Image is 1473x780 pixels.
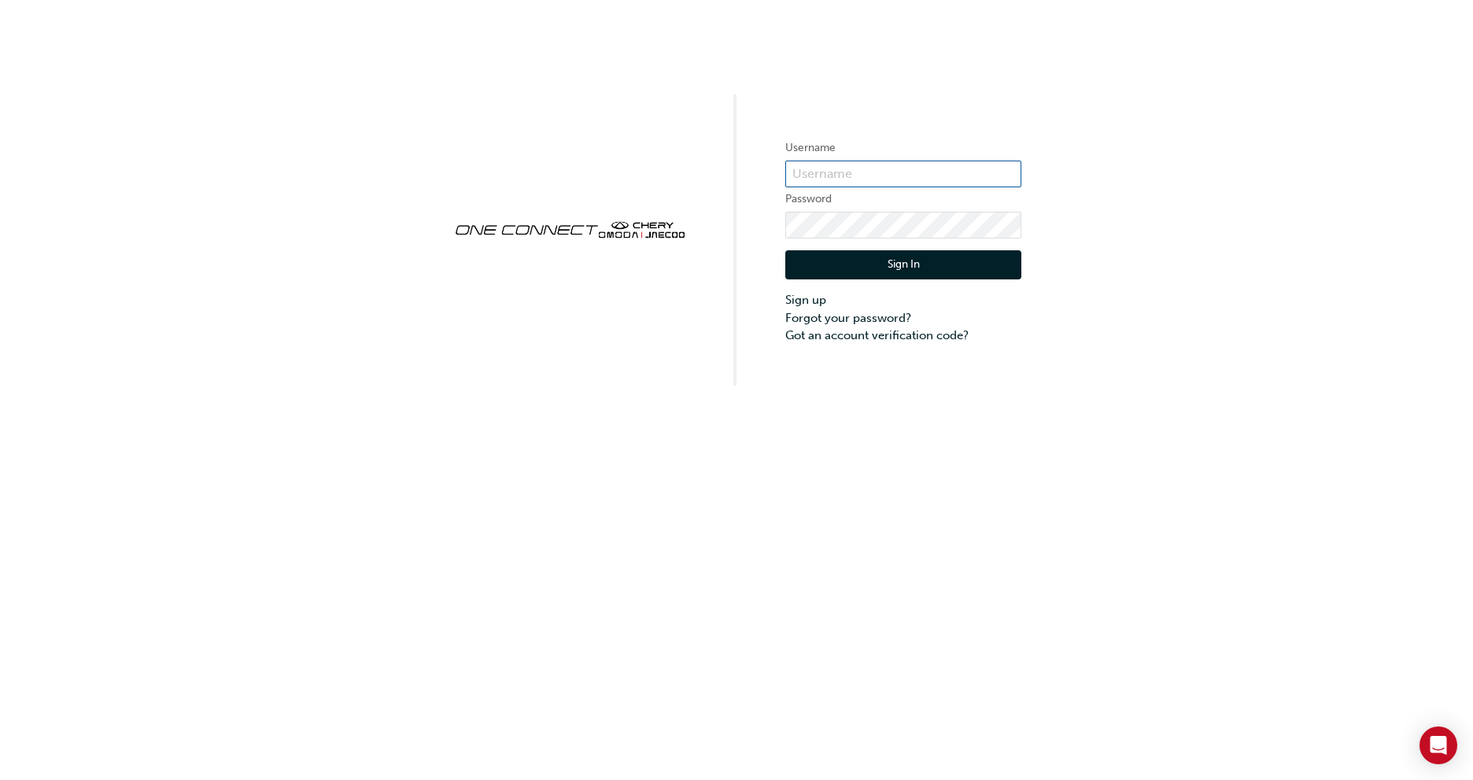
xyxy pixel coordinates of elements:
[785,161,1021,187] input: Username
[785,190,1021,209] label: Password
[785,250,1021,280] button: Sign In
[785,139,1021,157] label: Username
[785,327,1021,345] a: Got an account verification code?
[785,291,1021,309] a: Sign up
[452,208,688,249] img: oneconnect
[785,309,1021,327] a: Forgot your password?
[1419,726,1457,764] div: Open Intercom Messenger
